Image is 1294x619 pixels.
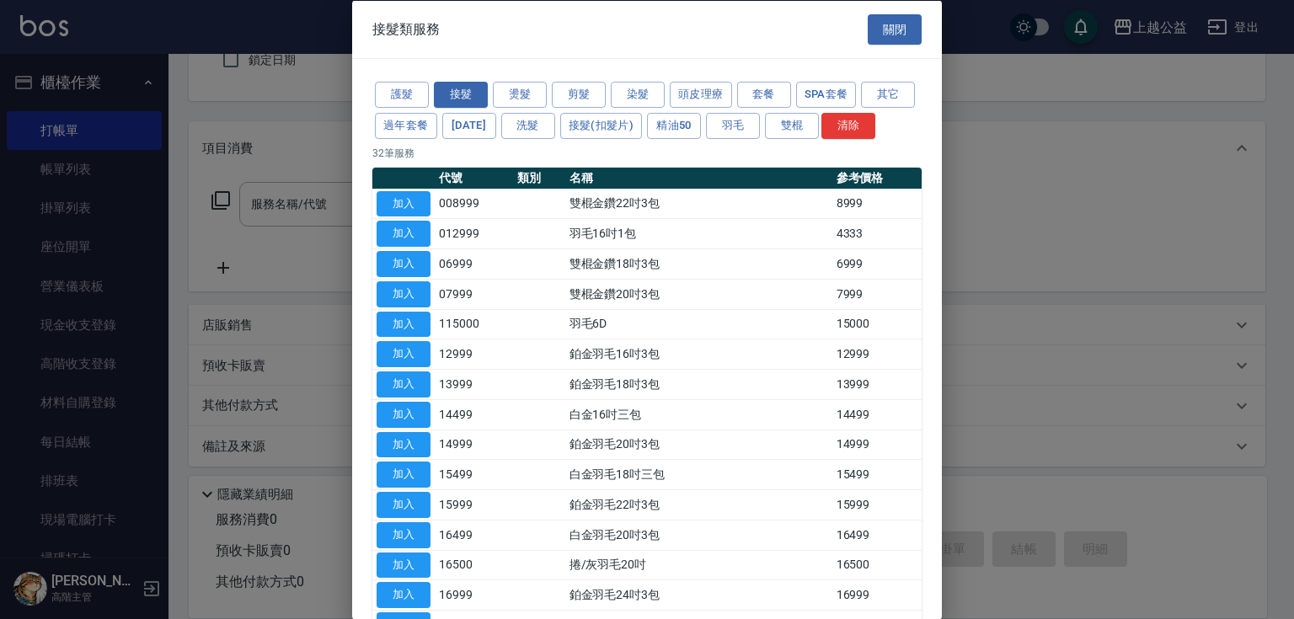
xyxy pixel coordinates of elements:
[377,431,430,457] button: 加入
[832,189,922,219] td: 8999
[372,20,440,37] span: 接髮類服務
[832,459,922,489] td: 15499
[565,399,832,430] td: 白金16吋三包
[377,492,430,518] button: 加入
[377,552,430,578] button: 加入
[565,309,832,339] td: 羽毛6D
[832,550,922,580] td: 16500
[435,489,513,520] td: 15999
[832,369,922,399] td: 13999
[513,167,564,189] th: 類別
[832,167,922,189] th: 參考價格
[565,189,832,219] td: 雙棍金鑽22吋3包
[435,218,513,248] td: 012999
[435,520,513,550] td: 16499
[377,521,430,547] button: 加入
[435,167,513,189] th: 代號
[434,82,488,108] button: 接髮
[435,430,513,460] td: 14999
[375,82,429,108] button: 護髮
[435,189,513,219] td: 008999
[565,579,832,610] td: 鉑金羽毛24吋3包
[832,430,922,460] td: 14999
[832,520,922,550] td: 16499
[377,221,430,247] button: 加入
[832,309,922,339] td: 15000
[565,248,832,279] td: 雙棍金鑽18吋3包
[377,371,430,398] button: 加入
[377,462,430,488] button: 加入
[565,489,832,520] td: 鉑金羽毛22吋3包
[861,82,915,108] button: 其它
[435,248,513,279] td: 06999
[435,369,513,399] td: 13999
[442,112,496,138] button: [DATE]
[565,369,832,399] td: 鉑金羽毛18吋3包
[565,520,832,550] td: 白金羽毛20吋3包
[565,459,832,489] td: 白金羽毛18吋三包
[565,339,832,369] td: 鉑金羽毛16吋3包
[377,341,430,367] button: 加入
[560,112,643,138] button: 接髮(扣髮片)
[377,190,430,216] button: 加入
[832,399,922,430] td: 14499
[501,112,555,138] button: 洗髮
[435,459,513,489] td: 15499
[552,82,606,108] button: 剪髮
[821,112,875,138] button: 清除
[832,248,922,279] td: 6999
[796,82,857,108] button: SPA套餐
[435,339,513,369] td: 12999
[737,82,791,108] button: 套餐
[372,145,922,160] p: 32 筆服務
[832,218,922,248] td: 4333
[377,582,430,608] button: 加入
[493,82,547,108] button: 燙髮
[832,579,922,610] td: 16999
[435,309,513,339] td: 115000
[868,13,922,45] button: 關閉
[377,251,430,277] button: 加入
[565,279,832,309] td: 雙棍金鑽20吋3包
[435,579,513,610] td: 16999
[565,167,832,189] th: 名稱
[647,112,701,138] button: 精油50
[565,430,832,460] td: 鉑金羽毛20吋3包
[435,550,513,580] td: 16500
[377,401,430,427] button: 加入
[435,279,513,309] td: 07999
[832,489,922,520] td: 15999
[611,82,665,108] button: 染髮
[832,339,922,369] td: 12999
[435,399,513,430] td: 14499
[565,218,832,248] td: 羽毛16吋1包
[377,280,430,307] button: 加入
[832,279,922,309] td: 7999
[706,112,760,138] button: 羽毛
[765,112,819,138] button: 雙棍
[565,550,832,580] td: 捲/灰羽毛20吋
[377,311,430,337] button: 加入
[375,112,437,138] button: 過年套餐
[670,82,732,108] button: 頭皮理療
